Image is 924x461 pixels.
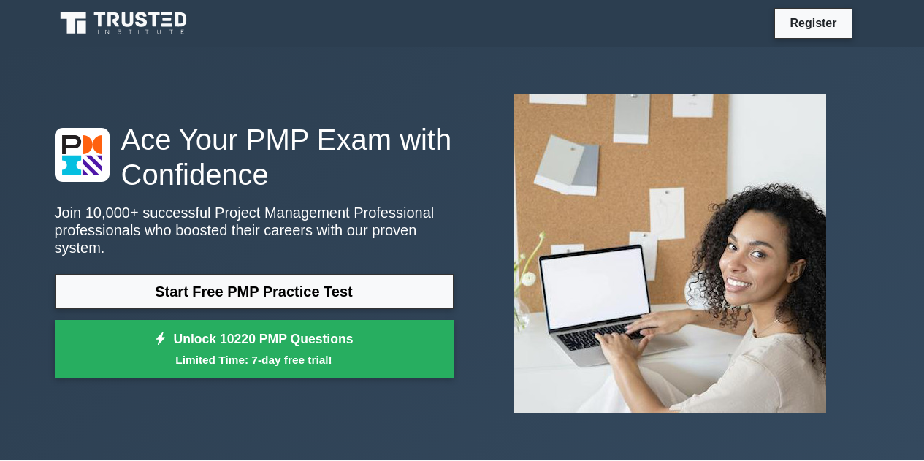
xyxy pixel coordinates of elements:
p: Join 10,000+ successful Project Management Professional professionals who boosted their careers w... [55,204,454,256]
small: Limited Time: 7-day free trial! [73,351,435,368]
a: Register [781,14,845,32]
h1: Ace Your PMP Exam with Confidence [55,122,454,192]
a: Start Free PMP Practice Test [55,274,454,309]
a: Unlock 10220 PMP QuestionsLimited Time: 7-day free trial! [55,320,454,378]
